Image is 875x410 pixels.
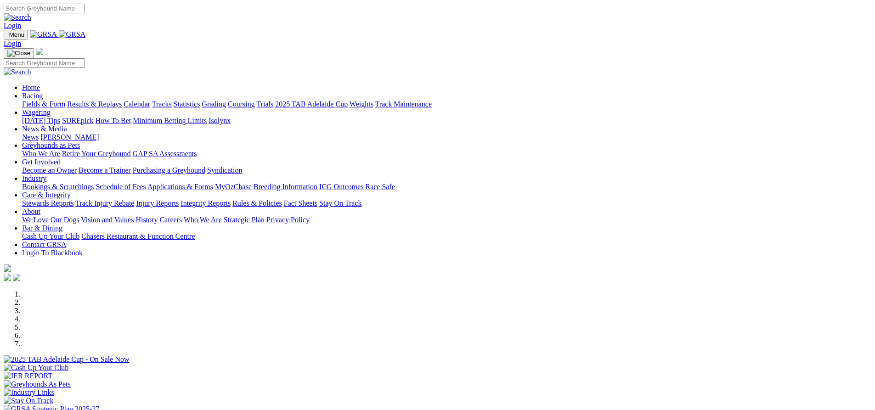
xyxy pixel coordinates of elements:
a: Weights [350,100,373,108]
img: Industry Links [4,388,54,397]
a: MyOzChase [215,183,252,191]
a: News & Media [22,125,67,133]
a: Syndication [207,166,242,174]
a: Retire Your Greyhound [62,150,131,157]
a: Calendar [124,100,150,108]
img: Search [4,68,31,76]
a: Become a Trainer [79,166,131,174]
a: Login To Blackbook [22,249,83,257]
a: Racing [22,92,43,100]
a: [DATE] Tips [22,117,60,124]
a: Wagering [22,108,51,116]
a: Track Maintenance [375,100,432,108]
img: GRSA [30,30,57,39]
a: Results & Replays [67,100,122,108]
a: Purchasing a Greyhound [133,166,205,174]
a: History [135,216,158,224]
img: IER REPORT [4,372,52,380]
div: News & Media [22,133,871,141]
a: Schedule of Fees [96,183,146,191]
a: Minimum Betting Limits [133,117,207,124]
a: Vision and Values [81,216,134,224]
a: Rules & Policies [232,199,282,207]
a: Login [4,39,21,47]
a: How To Bet [96,117,131,124]
img: twitter.svg [13,274,20,281]
a: Stewards Reports [22,199,73,207]
a: Who We Are [22,150,60,157]
a: Grading [202,100,226,108]
a: GAP SA Assessments [133,150,197,157]
a: About [22,208,40,215]
a: SUREpick [62,117,93,124]
a: [PERSON_NAME] [40,133,99,141]
div: Get Involved [22,166,871,174]
a: We Love Our Dogs [22,216,79,224]
a: Race Safe [365,183,395,191]
div: Care & Integrity [22,199,871,208]
a: Care & Integrity [22,191,71,199]
input: Search [4,58,85,68]
div: Bar & Dining [22,232,871,241]
a: Become an Owner [22,166,77,174]
a: Integrity Reports [181,199,231,207]
a: Strategic Plan [224,216,265,224]
img: Greyhounds As Pets [4,380,71,388]
a: News [22,133,39,141]
img: Cash Up Your Club [4,364,68,372]
button: Toggle navigation [4,30,28,39]
a: Coursing [228,100,255,108]
a: ICG Outcomes [319,183,363,191]
a: Statistics [174,100,200,108]
a: Privacy Policy [266,216,310,224]
a: Get Involved [22,158,61,166]
div: Racing [22,100,871,108]
img: logo-grsa-white.png [36,48,43,55]
a: Breeding Information [254,183,317,191]
a: 2025 TAB Adelaide Cup [275,100,348,108]
a: Applications & Forms [147,183,213,191]
a: Bar & Dining [22,224,62,232]
a: Home [22,84,40,91]
a: Cash Up Your Club [22,232,79,240]
a: Industry [22,174,46,182]
a: Bookings & Scratchings [22,183,94,191]
a: Who We Are [184,216,222,224]
a: Contact GRSA [22,241,66,248]
img: facebook.svg [4,274,11,281]
a: Isolynx [209,117,231,124]
img: Stay On Track [4,397,53,405]
a: Tracks [152,100,172,108]
a: Greyhounds as Pets [22,141,80,149]
a: Fields & Form [22,100,65,108]
img: 2025 TAB Adelaide Cup - On Sale Now [4,355,130,364]
button: Toggle navigation [4,48,34,58]
a: Stay On Track [319,199,361,207]
a: Fact Sheets [284,199,317,207]
a: Track Injury Rebate [75,199,134,207]
div: About [22,216,871,224]
a: Careers [159,216,182,224]
a: Trials [256,100,273,108]
a: Login [4,22,21,29]
img: logo-grsa-white.png [4,264,11,272]
a: Chasers Restaurant & Function Centre [81,232,195,240]
a: Injury Reports [136,199,179,207]
img: Close [7,50,30,57]
div: Industry [22,183,871,191]
input: Search [4,4,85,13]
img: Search [4,13,31,22]
span: Menu [9,31,24,38]
div: Wagering [22,117,871,125]
div: Greyhounds as Pets [22,150,871,158]
img: GRSA [59,30,86,39]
